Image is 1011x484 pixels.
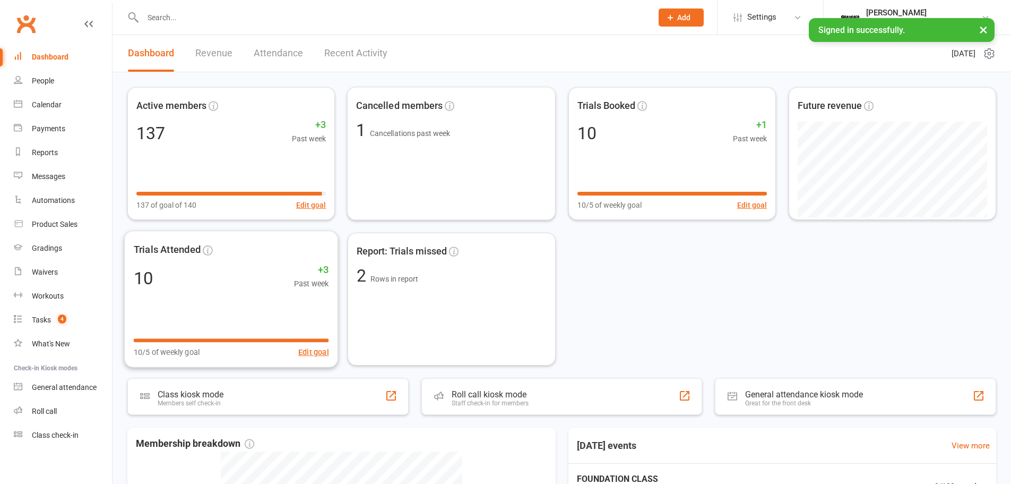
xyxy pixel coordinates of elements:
[452,400,529,407] div: Staff check-in for members
[294,278,329,290] span: Past week
[32,53,68,61] div: Dashboard
[136,436,254,452] span: Membership breakdown
[14,332,112,356] a: What's New
[32,196,75,205] div: Automations
[140,10,645,25] input: Search...
[136,125,165,142] div: 137
[370,129,451,138] span: Cancellations past week
[32,124,65,133] div: Payments
[356,98,443,113] span: Cancelled members
[452,389,529,400] div: Roll call kiosk mode
[32,339,70,348] div: What's New
[14,69,112,93] a: People
[14,423,112,447] a: Class kiosk mode
[952,47,975,60] span: [DATE]
[974,18,993,41] button: ×
[134,269,153,287] div: 10
[32,431,79,439] div: Class check-in
[254,35,303,72] a: Attendance
[677,13,690,22] span: Add
[298,346,329,358] button: Edit goal
[32,407,57,415] div: Roll call
[296,199,326,211] button: Edit goal
[136,98,206,114] span: Active members
[134,242,201,258] span: Trials Attended
[32,172,65,181] div: Messages
[747,5,776,29] span: Settings
[866,8,981,18] div: [PERSON_NAME]
[158,400,223,407] div: Members self check-in
[356,120,370,140] span: 1
[577,125,597,142] div: 10
[370,275,418,283] span: Rows in report
[577,199,642,211] span: 10/5 of weekly goal
[14,45,112,69] a: Dashboard
[136,199,196,211] span: 137 of goal of 140
[14,284,112,308] a: Workouts
[14,141,112,165] a: Reports
[14,117,112,141] a: Payments
[14,165,112,189] a: Messages
[292,117,326,133] span: +3
[568,436,645,455] h3: [DATE] events
[733,117,767,133] span: +1
[32,77,54,85] div: People
[14,376,112,400] a: General attendance kiosk mode
[952,439,990,452] a: View more
[32,383,97,392] div: General attendance
[659,9,704,27] button: Add
[733,133,767,145] span: Past week
[818,25,905,35] span: Signed in successfully.
[745,389,863,400] div: General attendance kiosk mode
[14,189,112,213] a: Automations
[32,244,62,252] div: Gradings
[357,244,447,259] span: Report: Trials missed
[14,236,112,260] a: Gradings
[158,389,223,400] div: Class kiosk mode
[14,213,112,236] a: Product Sales
[798,98,862,114] span: Future revenue
[32,220,77,228] div: Product Sales
[128,35,174,72] a: Dashboard
[32,268,58,276] div: Waivers
[32,292,64,300] div: Workouts
[577,98,635,114] span: Trials Booked
[13,11,39,37] a: Clubworx
[292,133,326,145] span: Past week
[737,199,767,211] button: Edit goal
[745,400,863,407] div: Great for the front desk
[195,35,232,72] a: Revenue
[324,35,387,72] a: Recent Activity
[32,316,51,324] div: Tasks
[32,100,62,109] div: Calendar
[14,400,112,423] a: Roll call
[866,18,981,27] div: [PERSON_NAME] [PERSON_NAME]
[14,93,112,117] a: Calendar
[840,7,861,28] img: thumb_image1722295729.png
[357,266,370,286] span: 2
[32,148,58,157] div: Reports
[294,262,329,278] span: +3
[14,308,112,332] a: Tasks 4
[134,346,200,358] span: 10/5 of weekly goal
[14,260,112,284] a: Waivers
[58,315,66,324] span: 4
